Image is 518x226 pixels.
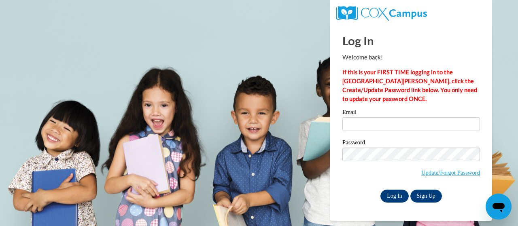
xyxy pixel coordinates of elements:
[380,190,409,203] input: Log In
[342,32,480,49] h1: Log In
[421,169,480,176] a: Update/Forgot Password
[342,69,477,102] strong: If this is your FIRST TIME logging in to the [GEOGRAPHIC_DATA][PERSON_NAME], click the Create/Upd...
[336,6,427,21] img: COX Campus
[486,194,512,220] iframe: Button to launch messaging window
[342,139,480,148] label: Password
[342,53,480,62] p: Welcome back!
[410,190,442,203] a: Sign Up
[342,109,480,117] label: Email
